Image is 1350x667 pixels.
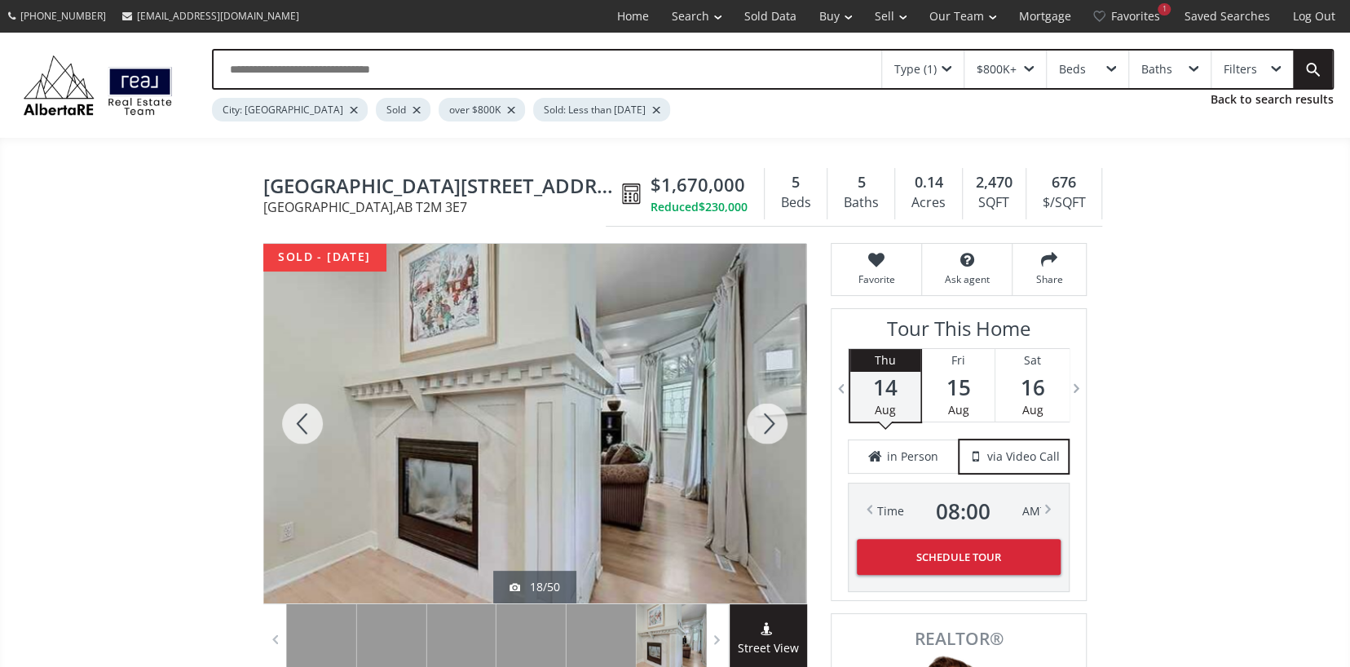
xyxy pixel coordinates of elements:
[212,98,368,121] div: City: [GEOGRAPHIC_DATA]
[849,630,1068,647] span: REALTOR®
[936,500,990,523] span: 08 : 00
[930,272,1004,286] span: Ask agent
[977,64,1017,75] div: $800K+
[651,172,745,197] span: $1,670,000
[730,639,807,658] span: Street View
[903,191,953,215] div: Acres
[850,349,920,372] div: Thu
[976,172,1012,193] span: 2,470
[1059,64,1086,75] div: Beds
[1211,91,1334,108] a: Back to search results
[20,9,106,23] span: [PHONE_NUMBER]
[848,317,1070,348] h3: Tour This Home
[651,199,748,215] div: Reduced
[887,448,938,465] span: in Person
[1141,64,1172,75] div: Baths
[903,172,953,193] div: 0.14
[922,349,995,372] div: Fri
[836,191,886,215] div: Baths
[986,448,1059,465] span: via Video Call
[1035,191,1093,215] div: $/SQFT
[699,199,748,215] span: $230,000
[376,98,430,121] div: Sold
[16,51,179,119] img: Logo
[510,579,560,595] div: 18/50
[840,272,913,286] span: Favorite
[263,244,386,271] div: sold - [DATE]
[773,172,818,193] div: 5
[857,539,1061,575] button: Schedule Tour
[1035,172,1093,193] div: 676
[995,376,1069,399] span: 16
[1021,272,1078,286] span: Share
[1021,402,1043,417] span: Aug
[439,98,525,121] div: over $800K
[533,98,670,121] div: Sold: Less than [DATE]
[971,191,1017,215] div: SQFT
[263,175,614,201] span: 1427 6 Street NW
[875,402,896,417] span: Aug
[114,1,307,31] a: [EMAIL_ADDRESS][DOMAIN_NAME]
[894,64,937,75] div: Type (1)
[137,9,299,23] span: [EMAIL_ADDRESS][DOMAIN_NAME]
[948,402,969,417] span: Aug
[877,500,1040,523] div: Time AM
[995,349,1069,372] div: Sat
[850,376,920,399] span: 14
[836,172,886,193] div: 5
[263,201,614,214] span: [GEOGRAPHIC_DATA] , AB T2M 3E7
[773,191,818,215] div: Beds
[922,376,995,399] span: 15
[263,244,806,603] div: 1427 6 Street NW Calgary, AB T2M 3E7 - Photo 18 of 50
[1224,64,1257,75] div: Filters
[1158,3,1171,15] div: 1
